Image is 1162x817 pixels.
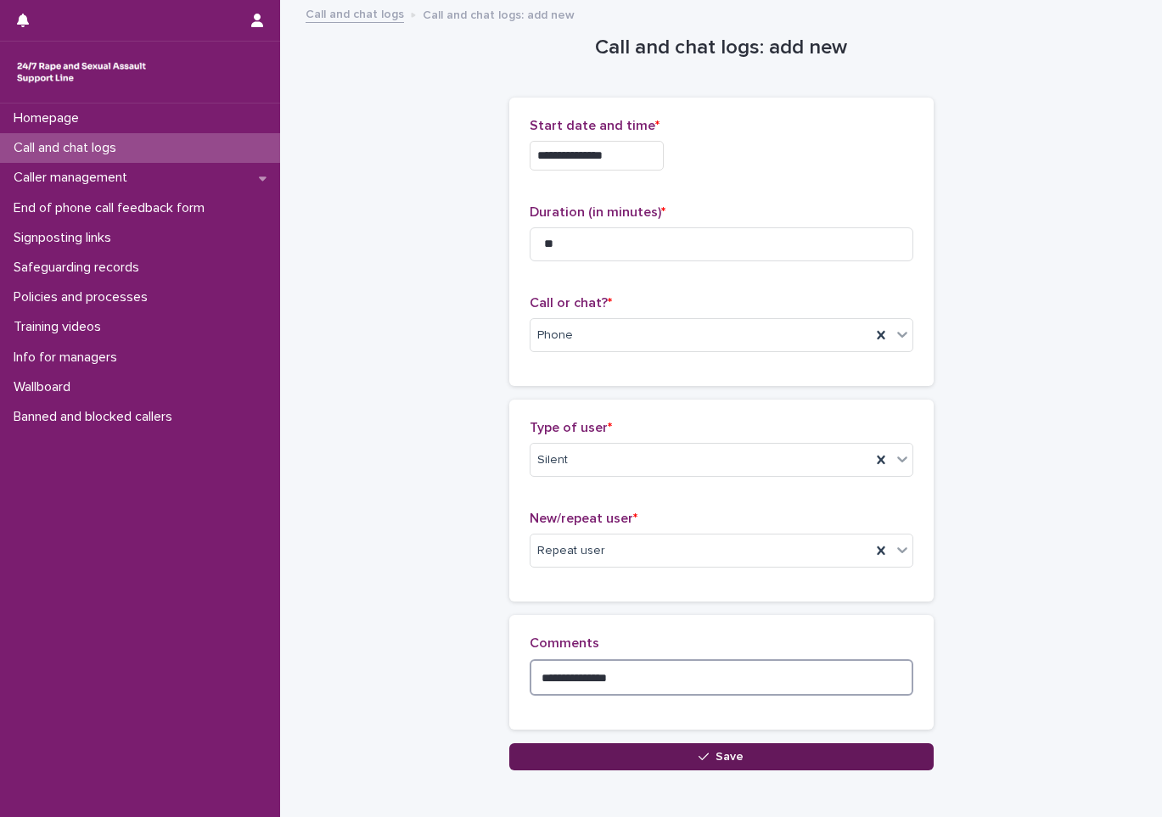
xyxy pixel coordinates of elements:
span: Repeat user [537,542,605,560]
a: Call and chat logs [306,3,404,23]
p: Safeguarding records [7,260,153,276]
p: Signposting links [7,230,125,246]
span: Save [716,751,744,763]
h1: Call and chat logs: add new [509,36,934,60]
span: Duration (in minutes) [530,205,665,219]
p: Call and chat logs: add new [423,4,575,23]
p: Info for managers [7,350,131,366]
p: Policies and processes [7,289,161,305]
p: Call and chat logs [7,140,130,156]
span: New/repeat user [530,512,637,525]
p: Caller management [7,170,141,186]
span: Type of user [530,421,612,434]
span: Start date and time [530,119,660,132]
span: Silent [537,451,568,469]
span: Phone [537,327,573,344]
p: Training videos [7,319,115,335]
p: Wallboard [7,379,84,395]
p: End of phone call feedback form [7,200,218,216]
p: Banned and blocked callers [7,409,186,425]
img: rhQMoQhaT3yELyF149Cw [14,55,149,89]
button: Save [509,743,934,770]
span: Comments [530,636,599,650]
span: Call or chat? [530,296,612,310]
p: Homepage [7,110,93,126]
